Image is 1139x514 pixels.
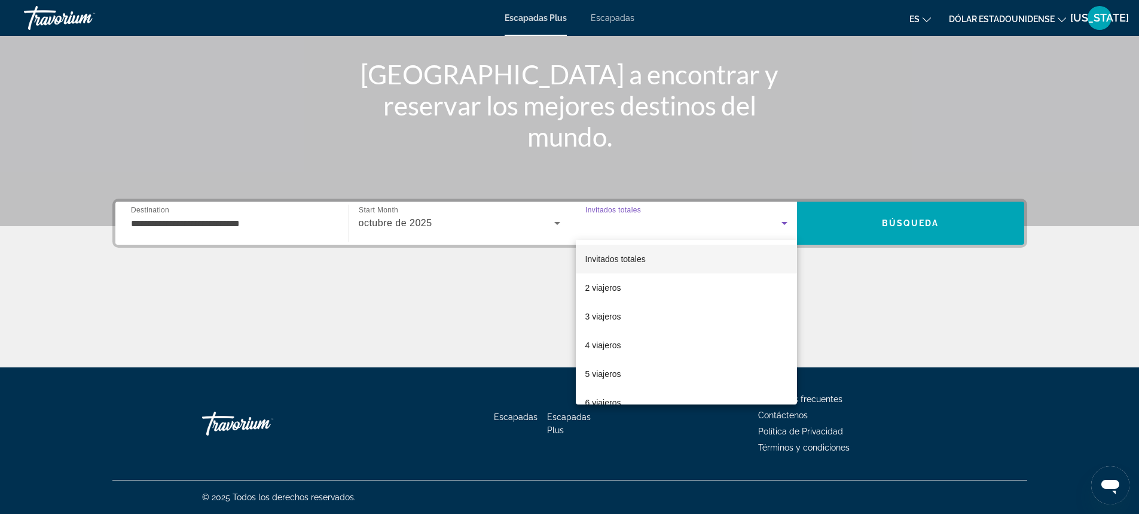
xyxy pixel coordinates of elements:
font: 6 viajeros [585,398,621,407]
font: 3 viajeros [585,312,621,321]
font: 5 viajeros [585,369,621,379]
font: Invitados totales [585,254,646,264]
font: 2 viajeros [585,283,621,293]
iframe: Botón para iniciar la ventana de mensajería [1091,466,1129,504]
font: 4 viajeros [585,340,621,350]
